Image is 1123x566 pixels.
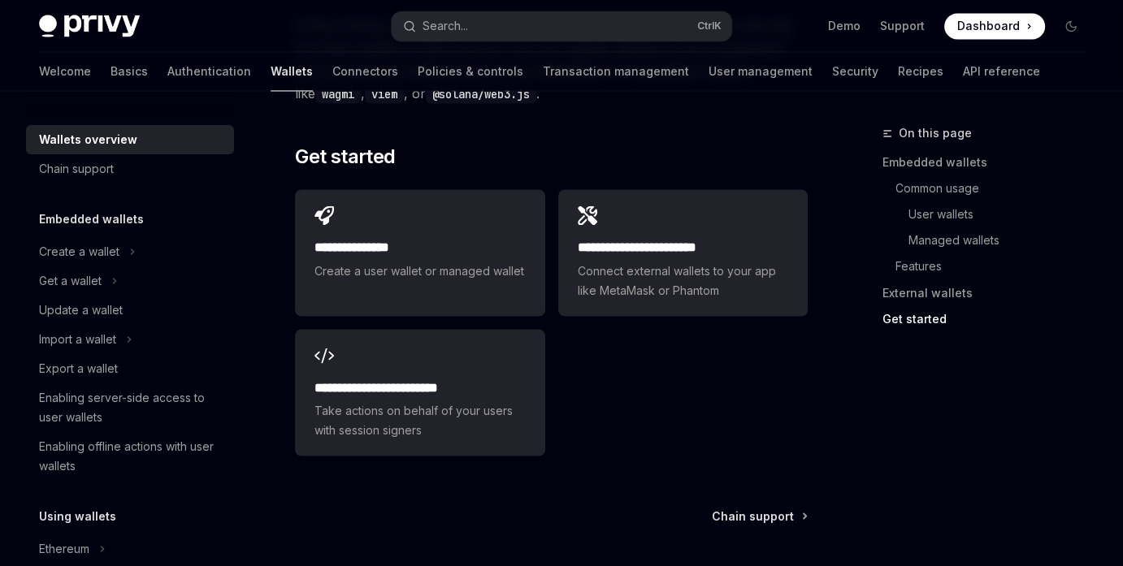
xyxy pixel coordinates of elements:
div: Enabling offline actions with user wallets [39,437,224,476]
div: Get a wallet [39,271,102,291]
a: API reference [963,52,1040,91]
a: Update a wallet [26,296,234,325]
div: Ethereum [39,539,89,559]
a: Common usage [882,175,1097,201]
span: Ctrl K [697,19,722,32]
div: Chain support [39,159,114,179]
a: Demo [828,18,861,34]
div: Wallets overview [39,130,137,149]
button: Get a wallet [26,266,126,296]
div: Create a wallet [39,242,119,261]
a: Wallets overview [26,125,234,154]
a: Export a wallet [26,354,234,383]
code: @solana/web3.js [426,85,536,103]
a: Embedded wallets [882,149,1097,175]
a: Enabling server-side access to user wallets [26,383,234,432]
span: Get started [295,144,395,170]
a: Managed wallets [882,227,1097,253]
a: Transaction management [543,52,689,91]
a: Basics [111,52,148,91]
div: Export a wallet [39,359,118,378]
button: Toggle dark mode [1058,13,1084,39]
h5: Using wallets [39,507,116,526]
a: External wallets [882,279,1097,305]
button: Search...CtrlK [392,11,731,41]
a: Authentication [167,52,251,91]
div: Enabling server-side access to user wallets [39,388,224,427]
a: Recipes [898,52,943,91]
a: Chain support [26,154,234,184]
a: Enabling offline actions with user wallets [26,432,234,481]
div: Update a wallet [39,300,123,320]
a: Security [832,52,878,91]
code: wagmi [315,85,361,103]
span: Take actions on behalf of your users with session signers [314,400,525,439]
a: Get started [882,305,1097,331]
span: Dashboard [957,18,1020,34]
span: Create a user wallet or managed wallet [314,261,525,280]
a: Dashboard [944,13,1045,39]
button: Ethereum [26,534,114,564]
code: viem [365,85,404,103]
h5: Embedded wallets [39,210,144,229]
span: Connect external wallets to your app like MetaMask or Phantom [578,261,788,300]
button: Create a wallet [26,237,144,266]
a: Support [880,18,925,34]
a: User management [709,52,813,91]
a: Wallets [271,52,313,91]
span: On this page [899,123,972,143]
div: Import a wallet [39,330,116,349]
img: dark logo [39,15,140,37]
a: Connectors [332,52,398,91]
div: Search... [423,16,468,36]
button: Import a wallet [26,325,141,354]
a: Policies & controls [418,52,523,91]
a: Features [882,253,1097,279]
a: User wallets [882,201,1097,227]
a: Welcome [39,52,91,91]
